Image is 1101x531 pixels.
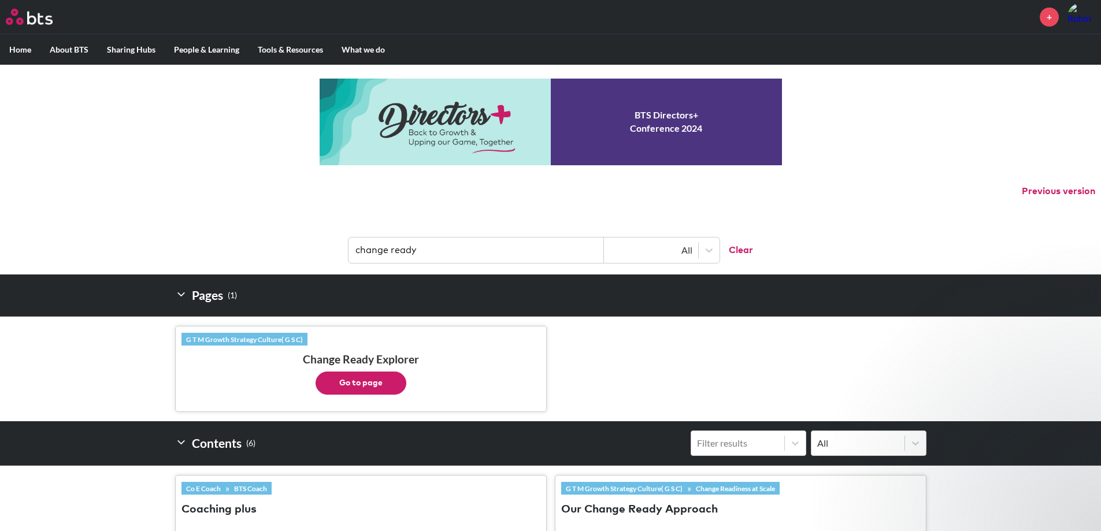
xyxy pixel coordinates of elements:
[175,430,255,456] h2: Contents
[181,482,272,495] div: »
[561,502,718,518] button: Our Change Ready Approach
[181,352,540,395] h3: Change Ready Explorer
[332,35,394,65] label: What we do
[561,482,780,495] div: »
[6,9,74,25] a: Go home
[817,437,899,450] div: All
[697,437,779,450] div: Filter results
[98,35,165,65] label: Sharing Hubs
[320,79,782,165] a: Conference 2024
[691,482,780,495] a: Change Readiness at Scale
[175,284,237,307] h2: Pages
[228,288,237,303] small: ( 1 )
[249,35,332,65] label: Tools & Resources
[165,35,249,65] label: People & Learning
[1067,3,1095,31] img: Robin Clawson
[40,35,98,65] label: About BTS
[229,482,272,495] a: BTS Coach
[561,482,687,495] a: G T M Growth Strategy Culture( G S C)
[1067,3,1095,31] a: Profile
[181,502,257,518] button: Coaching plus
[349,237,604,263] input: Find contents, pages and demos...
[181,482,225,495] a: Co E Coach
[1040,8,1059,27] a: +
[1022,185,1095,198] button: Previous version
[870,295,1101,500] iframe: Intercom notifications message
[610,244,692,257] div: All
[246,436,255,451] small: ( 6 )
[316,372,406,395] button: Go to page
[1062,492,1089,519] iframe: Intercom live chat
[720,237,753,263] button: Clear
[181,333,307,346] a: G T M Growth Strategy Culture( G S C)
[6,9,53,25] img: BTS Logo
